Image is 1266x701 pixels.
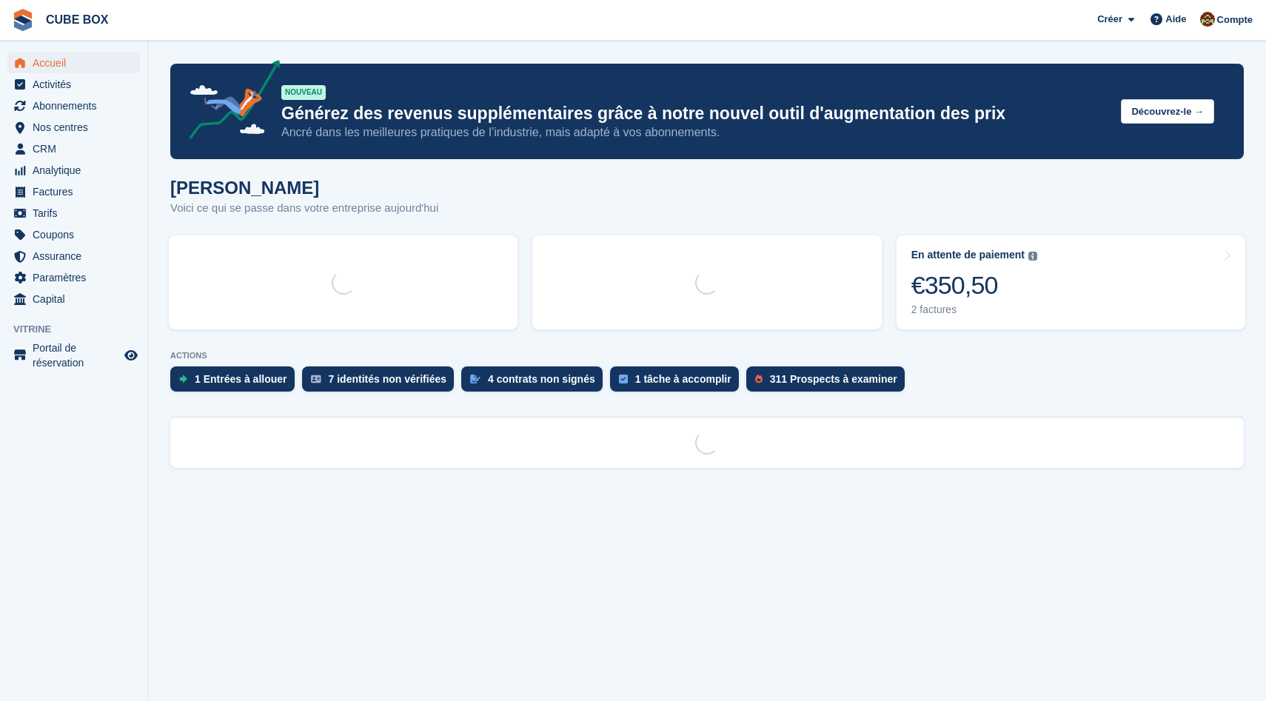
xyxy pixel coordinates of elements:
div: 311 Prospects à examiner [770,373,897,385]
img: stora-icon-8386f47178a22dfd0bd8f6a31ec36ba5ce8667c1dd55bd0f319d3a0aa187defe.svg [12,9,34,31]
a: 7 identités non vérifiées [302,366,462,399]
a: menu [7,267,140,288]
a: menu [7,203,140,224]
img: icon-info-grey-7440780725fd019a000dd9b08b2336e03edf1995a4989e88bcd33f0948082b44.svg [1028,252,1037,261]
a: En attente de paiement €350,50 2 factures [897,235,1245,329]
img: price-adjustments-announcement-icon-8257ccfd72463d97f412b2fc003d46551f7dbcb40ab6d574587a9cd5c0d94... [177,60,281,144]
a: 311 Prospects à examiner [746,366,912,399]
a: CUBE BOX [40,7,114,32]
img: task-75834270c22a3079a89374b754ae025e5fb1db73e45f91037f5363f120a921f8.svg [619,375,628,383]
span: Analytique [33,160,121,181]
button: Découvrez-le → [1121,99,1214,124]
p: Voici ce qui se passe dans votre entreprise aujourd'hui [170,200,438,217]
span: Capital [33,289,121,309]
p: Ancré dans les meilleures pratiques de l’industrie, mais adapté à vos abonnements. [281,124,1109,141]
span: Factures [33,181,121,202]
span: CRM [33,138,121,159]
a: menu [7,341,140,370]
span: Assurance [33,246,121,266]
img: alex soubira [1200,12,1215,27]
a: menu [7,117,140,138]
img: move_ins_to_allocate_icon-fdf77a2bb77ea45bf5b3d319d69a93e2d87916cf1d5bf7949dd705db3b84f3ca.svg [179,375,187,383]
span: Vitrine [13,322,147,337]
div: 1 Entrées à allouer [195,373,287,385]
a: menu [7,74,140,95]
a: menu [7,224,140,245]
h1: [PERSON_NAME] [170,178,438,198]
span: Accueil [33,53,121,73]
div: 1 tâche à accomplir [635,373,731,385]
img: verify_identity-adf6edd0f0f0b5bbfe63781bf79b02c33cf7c696d77639b501bdc392416b5a36.svg [311,375,321,383]
span: Coupons [33,224,121,245]
div: 2 factures [911,303,1037,316]
a: 1 Entrées à allouer [170,366,302,399]
span: Portail de réservation [33,341,121,370]
a: menu [7,138,140,159]
div: NOUVEAU [281,85,326,100]
img: prospect-51fa495bee0391a8d652442698ab0144808aea92771e9ea1ae160a38d050c398.svg [755,375,763,383]
span: Activités [33,74,121,95]
a: menu [7,289,140,309]
a: menu [7,246,140,266]
p: Générez des revenus supplémentaires grâce à notre nouvel outil d'augmentation des prix [281,103,1109,124]
a: menu [7,53,140,73]
div: 7 identités non vérifiées [329,373,447,385]
div: €350,50 [911,270,1037,301]
img: contract_signature_icon-13c848040528278c33f63329250d36e43548de30e8caae1d1a13099fd9432cc5.svg [470,375,480,383]
a: 4 contrats non signés [461,366,610,399]
a: menu [7,160,140,181]
span: Abonnements [33,95,121,116]
span: Compte [1217,13,1253,27]
a: menu [7,95,140,116]
a: 1 tâche à accomplir [610,366,746,399]
a: Boutique d'aperçu [122,346,140,364]
div: 4 contrats non signés [488,373,595,385]
span: Paramètres [33,267,121,288]
p: ACTIONS [170,351,1244,360]
span: Nos centres [33,117,121,138]
div: En attente de paiement [911,249,1025,261]
span: Tarifs [33,203,121,224]
span: Aide [1165,12,1186,27]
a: menu [7,181,140,202]
span: Créer [1097,12,1122,27]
